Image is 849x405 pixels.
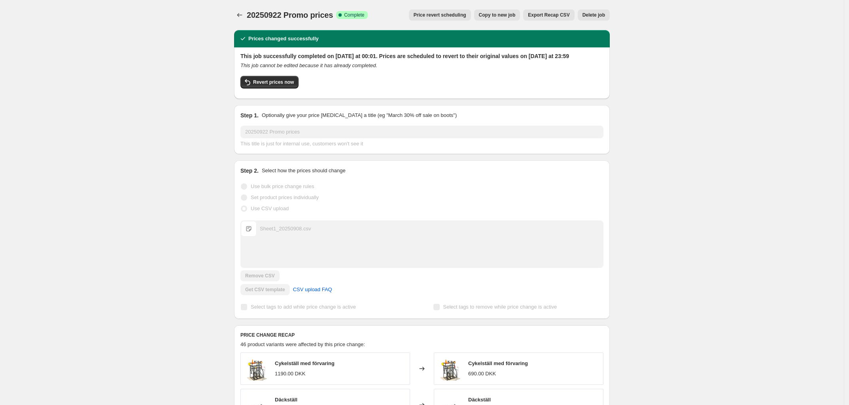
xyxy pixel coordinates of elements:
[523,9,574,21] button: Export Recap CSV
[275,397,297,403] span: Däckställ
[528,12,569,18] span: Export Recap CSV
[438,357,462,381] img: SH-Bike-Rack-85-bWhiteProps_80x.jpg
[240,126,603,138] input: 30% off holiday sale
[578,9,610,21] button: Delete job
[275,370,305,378] div: 1190.00 DKK
[234,9,245,21] button: Price change jobs
[240,76,299,89] button: Revert prices now
[251,304,356,310] span: Select tags to add while price change is active
[240,111,259,119] h2: Step 1.
[251,194,319,200] span: Set product prices individually
[474,9,520,21] button: Copy to new job
[414,12,466,18] span: Price revert scheduling
[247,11,333,19] span: 20250922 Promo prices
[468,397,491,403] span: Däckställ
[251,183,314,189] span: Use bulk price change rules
[468,360,528,366] span: Cykelställ med förvaring
[251,205,289,211] span: Use CSV upload
[479,12,516,18] span: Copy to new job
[293,286,332,294] span: CSV upload FAQ
[582,12,605,18] span: Delete job
[253,79,294,85] span: Revert prices now
[468,370,496,378] div: 690.00 DKK
[240,52,603,60] h2: This job successfully completed on [DATE] at 00:01. Prices are scheduled to revert to their origi...
[240,141,363,147] span: This title is just for internal use, customers won't see it
[275,360,335,366] span: Cykelställ med förvaring
[409,9,471,21] button: Price revert scheduling
[248,35,319,43] h2: Prices changed successfully
[240,62,377,68] i: This job cannot be edited because it has already completed.
[240,167,259,175] h2: Step 2.
[240,332,603,338] h6: PRICE CHANGE RECAP
[245,357,269,381] img: SH-Bike-Rack-85-bWhiteProps_80x.jpg
[262,167,346,175] p: Select how the prices should change
[344,12,364,18] span: Complete
[288,283,337,296] a: CSV upload FAQ
[240,341,365,347] span: 46 product variants were affected by this price change:
[260,225,311,233] div: Sheet1_20250908.csv
[443,304,557,310] span: Select tags to remove while price change is active
[262,111,457,119] p: Optionally give your price [MEDICAL_DATA] a title (eg "March 30% off sale on boots")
